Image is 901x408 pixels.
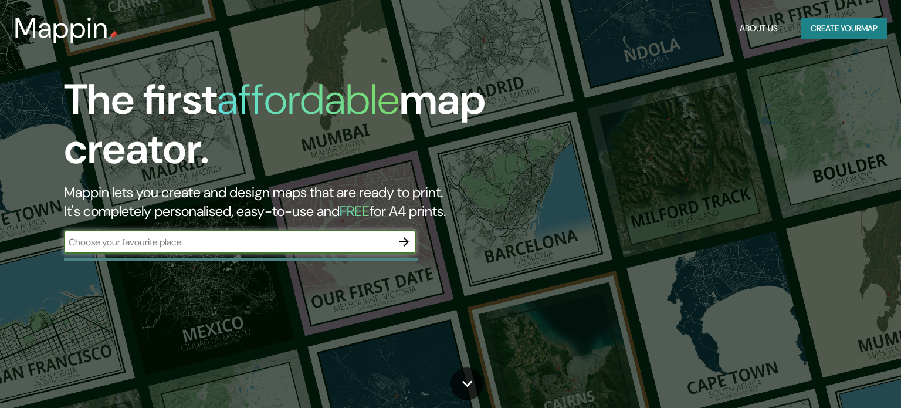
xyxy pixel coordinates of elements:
h1: The first map creator. [64,75,514,183]
input: Choose your favourite place [64,235,392,249]
img: mappin-pin [109,31,118,40]
button: Create yourmap [801,18,887,39]
h5: FREE [340,202,370,220]
h2: Mappin lets you create and design maps that are ready to print. It's completely personalised, eas... [64,183,514,221]
h1: affordable [217,72,399,127]
h3: Mappin [14,12,109,45]
button: About Us [735,18,783,39]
